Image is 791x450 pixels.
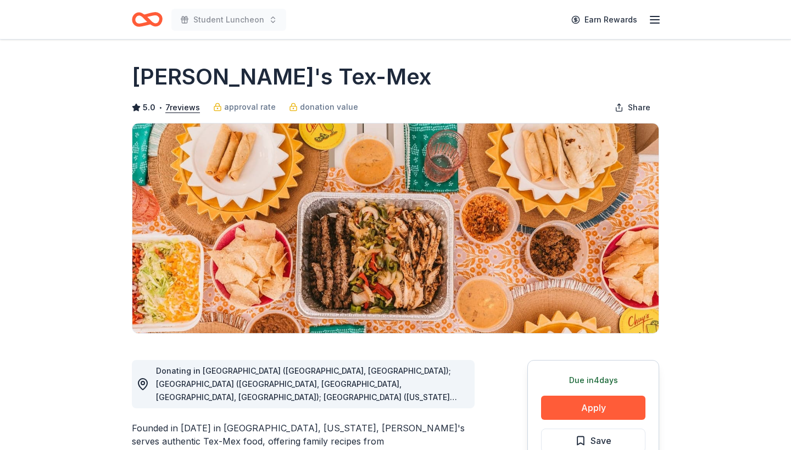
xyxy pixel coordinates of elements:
[541,396,645,420] button: Apply
[213,100,276,114] a: approval rate
[165,101,200,114] button: 7reviews
[171,9,286,31] button: Student Luncheon
[591,434,611,448] span: Save
[300,100,358,114] span: donation value
[606,97,659,119] button: Share
[289,100,358,114] a: donation value
[193,13,264,26] span: Student Luncheon
[132,7,163,32] a: Home
[132,123,659,333] img: Image for Chuy's Tex-Mex
[132,61,431,92] h1: [PERSON_NAME]'s Tex-Mex
[143,101,155,114] span: 5.0
[159,103,163,112] span: •
[628,101,650,114] span: Share
[565,10,644,30] a: Earn Rewards
[224,100,276,114] span: approval rate
[541,374,645,387] div: Due in 4 days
